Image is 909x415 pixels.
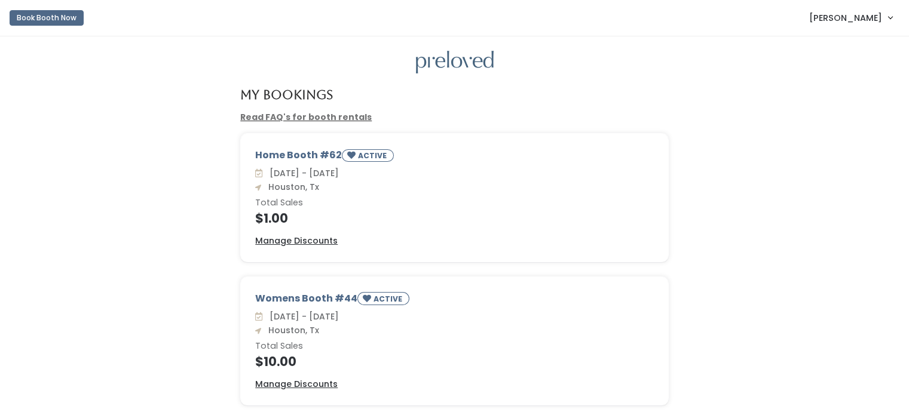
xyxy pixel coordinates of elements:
span: Houston, Tx [264,324,319,336]
span: Houston, Tx [264,181,319,193]
a: Read FAQ's for booth rentals [240,111,372,123]
h6: Total Sales [255,198,654,208]
span: [DATE] - [DATE] [265,311,339,322]
span: [DATE] - [DATE] [265,167,339,179]
a: Book Booth Now [10,5,84,31]
a: Manage Discounts [255,378,338,391]
h4: My Bookings [240,88,333,102]
small: ACTIVE [358,150,389,161]
div: Home Booth #62 [255,148,654,167]
a: Manage Discounts [255,235,338,247]
h6: Total Sales [255,342,654,351]
small: ACTIVE [374,294,405,304]
div: Womens Booth #44 [255,291,654,310]
img: preloved logo [416,51,494,74]
h4: $10.00 [255,355,654,368]
button: Book Booth Now [10,10,84,26]
span: [PERSON_NAME] [809,11,882,24]
u: Manage Discounts [255,378,338,390]
a: [PERSON_NAME] [797,5,904,30]
h4: $1.00 [255,211,654,225]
